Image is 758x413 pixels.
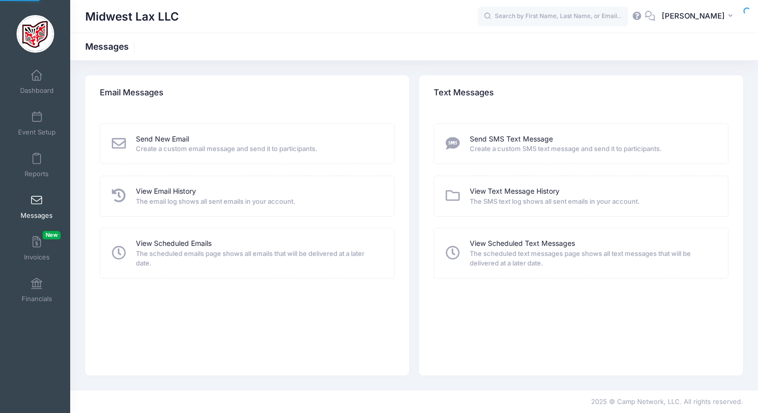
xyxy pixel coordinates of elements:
button: [PERSON_NAME] [655,5,743,28]
span: The SMS text log shows all sent emails in your account. [470,197,715,207]
a: Financials [13,272,61,308]
a: View Text Message History [470,186,559,197]
h4: Text Messages [434,79,494,107]
span: Event Setup [18,128,56,136]
span: Create a custom email message and send it to participants. [136,144,381,154]
span: The scheduled text messages page shows all text messages that will be delivered at a later date. [470,249,715,268]
a: Event Setup [13,106,61,141]
h4: Email Messages [100,79,163,107]
a: View Scheduled Text Messages [470,238,575,249]
a: Reports [13,148,61,183]
span: Messages [21,211,53,220]
h1: Midwest Lax LLC [85,5,179,28]
span: Invoices [24,253,50,261]
span: The scheduled emails page shows all emails that will be delivered at a later date. [136,249,381,268]
span: 2025 © Camp Network, LLC. All rights reserved. [591,397,743,405]
a: View Scheduled Emails [136,238,212,249]
span: Financials [22,295,52,303]
span: The email log shows all sent emails in your account. [136,197,381,207]
span: [PERSON_NAME] [662,11,725,22]
input: Search by First Name, Last Name, or Email... [478,7,628,27]
img: Midwest Lax LLC [17,15,54,53]
span: Dashboard [20,86,54,95]
a: Messages [13,189,61,224]
a: Send SMS Text Message [470,134,553,145]
a: Dashboard [13,64,61,99]
h1: Messages [85,41,137,52]
a: Send New Email [136,134,189,145]
a: InvoicesNew [13,231,61,266]
span: New [43,231,61,239]
span: Create a custom SMS text message and send it to participants. [470,144,715,154]
span: Reports [25,170,49,178]
a: View Email History [136,186,196,197]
